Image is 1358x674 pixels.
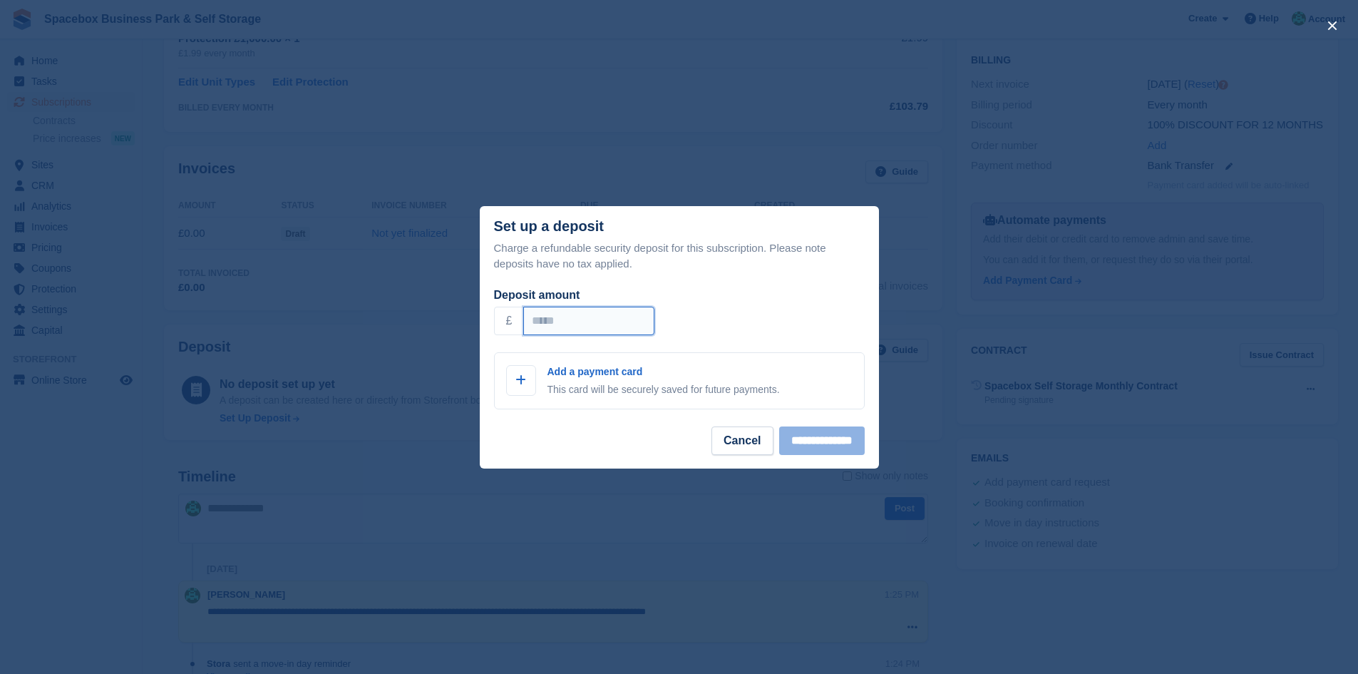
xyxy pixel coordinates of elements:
[547,382,780,397] p: This card will be securely saved for future payments.
[494,240,865,272] p: Charge a refundable security deposit for this subscription. Please note deposits have no tax appl...
[547,364,780,379] p: Add a payment card
[1321,14,1344,37] button: close
[711,427,773,455] button: Cancel
[494,218,604,235] div: Set up a deposit
[494,289,580,301] label: Deposit amount
[494,352,865,409] a: Add a payment card This card will be securely saved for future payments.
